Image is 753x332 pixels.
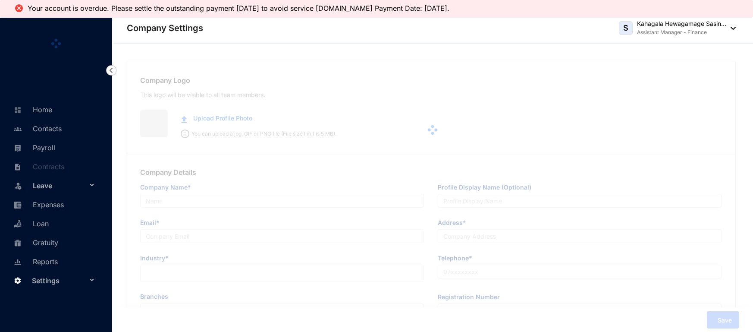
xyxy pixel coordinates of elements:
li: Expenses [7,195,102,214]
img: loan-unselected.d74d20a04637f2d15ab5.svg [14,220,22,228]
span: Settings [32,272,87,289]
img: leave-unselected.2934df6273408c3f84d9.svg [14,181,22,190]
a: Gratuity [11,238,58,247]
a: Reports [11,257,58,266]
a: Expenses [11,200,64,209]
a: Loan [11,219,49,228]
a: Payroll [11,143,55,152]
img: settings.f4f5bcbb8b4eaa341756.svg [14,277,22,285]
img: gratuity-unselected.a8c340787eea3cf492d7.svg [14,239,22,247]
p: Assistant Manager - Finance [637,28,726,37]
img: people-unselected.118708e94b43a90eceab.svg [14,125,22,133]
li: Reports [7,252,102,271]
li: Payroll [7,138,102,157]
img: contract-unselected.99e2b2107c0a7dd48938.svg [14,163,22,171]
li: Gratuity [7,233,102,252]
img: dropdown-black.8e83cc76930a90b1a4fdb6d089b7bf3a.svg [726,27,736,30]
a: Home [11,105,52,114]
img: report-unselected.e6a6b4230fc7da01f883.svg [14,258,22,266]
img: alert-icon-error.ae2eb8c10aa5e3dc951a89517520af3a.svg [14,3,24,13]
p: Company Settings [127,22,203,34]
span: Leave [33,177,87,194]
li: Contacts [7,119,102,138]
li: Contracts [7,157,102,176]
li: Home [7,100,102,119]
li: Your account is overdue. Please settle the outstanding payment [DATE] to avoid service [DOMAIN_NA... [28,4,454,12]
span: S [623,24,628,32]
img: nav-icon-left.19a07721e4dec06a274f6d07517f07b7.svg [106,65,116,76]
p: Kahagala Hewagamage Sasin... [637,19,726,28]
img: expense-unselected.2edcf0507c847f3e9e96.svg [14,201,22,209]
li: Loan [7,214,102,233]
img: payroll-unselected.b590312f920e76f0c668.svg [14,144,22,152]
a: Contacts [11,124,62,133]
a: Contracts [11,162,64,171]
img: home-unselected.a29eae3204392db15eaf.svg [14,106,22,114]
